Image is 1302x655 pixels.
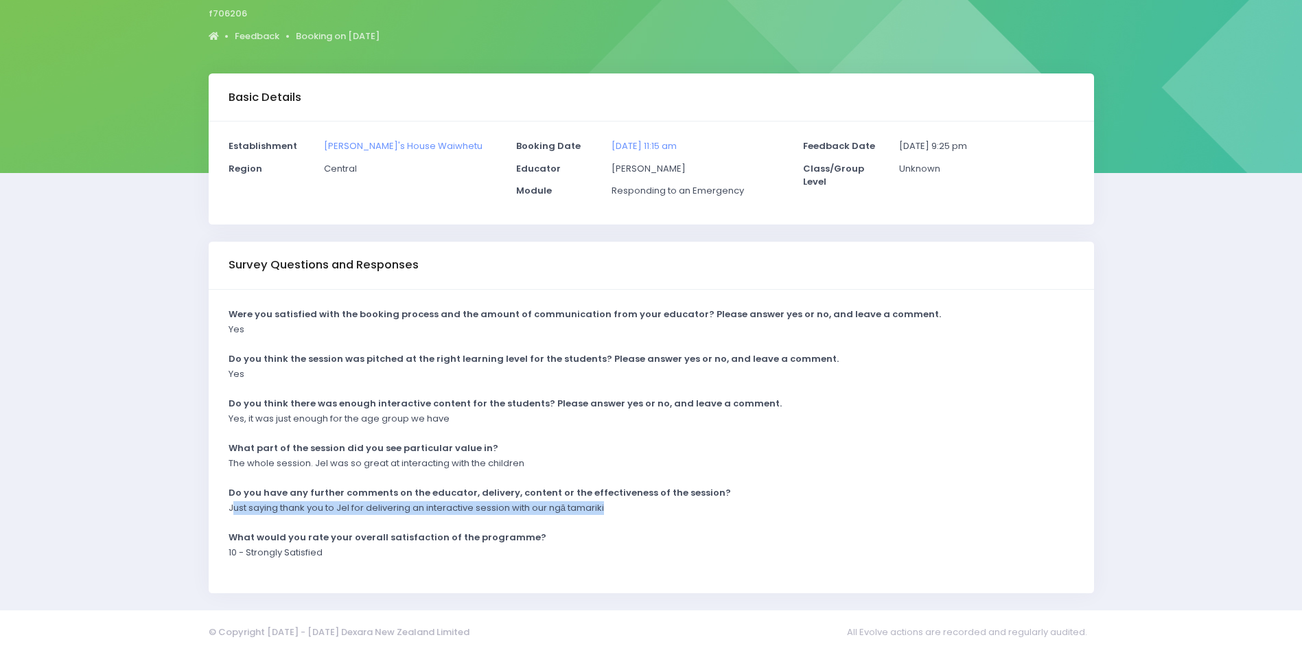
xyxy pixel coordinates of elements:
[229,457,524,470] p: The whole session. Jel was so great at interacting with the children
[899,139,1073,153] p: [DATE] 9:25 pm
[229,352,839,365] strong: Do you think the session was pitched at the right learning level for the students? Please answer ...
[229,308,941,321] strong: Were you satisfied with the booking process and the amount of communication from your educator? P...
[516,184,552,197] strong: Module
[899,162,1073,176] p: Unknown
[229,501,604,515] p: Just saying thank you to Jel for delivering an interactive session with our ngā tamariki
[229,412,450,426] p: Yes, it was just enough for the age group we have
[324,139,483,152] a: [PERSON_NAME]'s House Waiwhetu
[229,367,244,381] p: Yes
[229,162,262,175] strong: Region
[847,619,1094,646] span: All Evolve actions are recorded and regularly audited.
[209,625,469,639] span: © Copyright [DATE] - [DATE] Dexara New Zealand Limited
[803,162,864,189] strong: Class/Group Level
[235,30,279,43] a: Feedback
[516,162,561,175] strong: Educator
[229,486,731,499] strong: Do you have any further comments on the educator, delivery, content or the effectiveness of the s...
[229,139,297,152] strong: Establishment
[229,397,782,410] strong: Do you think there was enough interactive content for the students? Please answer yes or no, and ...
[209,7,247,21] span: f706206
[229,258,419,272] h3: Survey Questions and Responses
[229,323,244,336] p: Yes
[516,139,581,152] strong: Booking Date
[612,162,786,176] p: [PERSON_NAME]
[229,441,498,455] strong: What part of the session did you see particular value in?
[229,531,546,544] strong: What would you rate your overall satisfaction of the programme?
[316,162,507,185] div: Central
[296,30,380,43] a: Booking on [DATE]
[229,546,323,560] p: 10 - Strongly Satisfied
[229,91,301,104] h3: Basic Details
[803,139,875,152] strong: Feedback Date
[612,139,677,152] a: [DATE] 11:15 am
[612,184,786,198] p: Responding to an Emergency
